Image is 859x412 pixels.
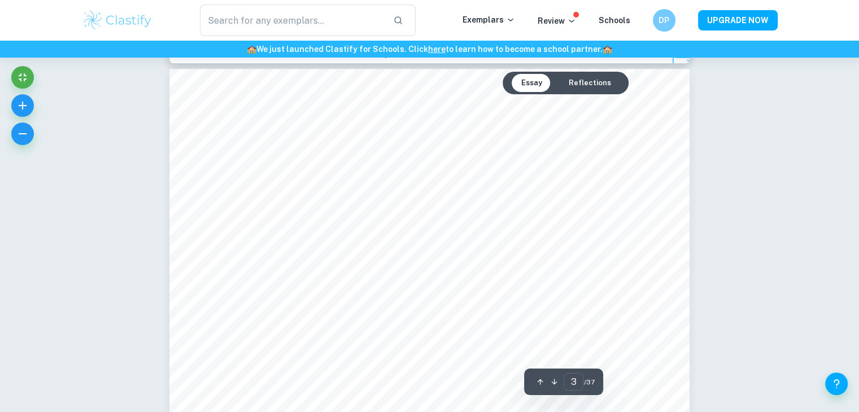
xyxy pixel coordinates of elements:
[559,74,620,92] button: Reflections
[599,16,630,25] a: Schools
[583,377,594,387] span: / 37
[825,372,848,395] button: Help and Feedback
[538,15,576,27] p: Review
[11,66,34,89] button: Exit fullscreen
[603,45,612,54] span: 🏫
[653,9,675,32] button: DP
[2,43,857,55] h6: We just launched Clastify for Schools. Click to learn how to become a school partner.
[698,10,778,30] button: UPGRADE NOW
[82,9,154,32] img: Clastify logo
[428,45,446,54] a: here
[657,14,670,27] h6: DP
[200,5,385,36] input: Search for any exemplars...
[247,45,256,54] span: 🏫
[512,74,551,92] button: Essay
[463,14,515,26] p: Exemplars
